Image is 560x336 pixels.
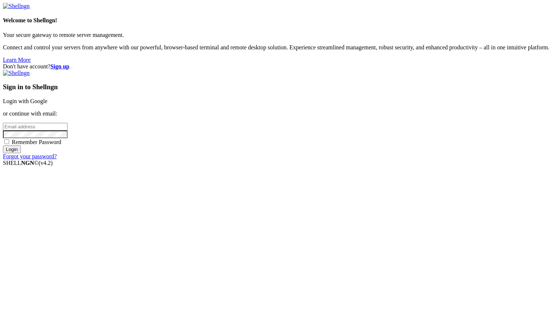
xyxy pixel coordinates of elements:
a: Forgot your password? [3,153,57,159]
input: Remember Password [4,139,9,144]
input: Email address [3,123,68,131]
p: Connect and control your servers from anywhere with our powerful, browser-based terminal and remo... [3,44,557,51]
span: 4.2.0 [39,160,53,166]
h3: Sign in to Shellngn [3,83,557,91]
p: Your secure gateway to remote server management. [3,32,557,38]
a: Sign up [50,63,69,69]
span: Remember Password [12,139,61,145]
img: Shellngn [3,70,30,76]
img: Shellngn [3,3,30,10]
a: Learn More [3,57,31,63]
span: SHELL © [3,160,53,166]
b: NGN [21,160,34,166]
div: Don't have account? [3,63,557,70]
input: Login [3,146,21,153]
h4: Welcome to Shellngn! [3,17,557,24]
a: Login with Google [3,98,47,104]
p: or continue with email: [3,110,557,117]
